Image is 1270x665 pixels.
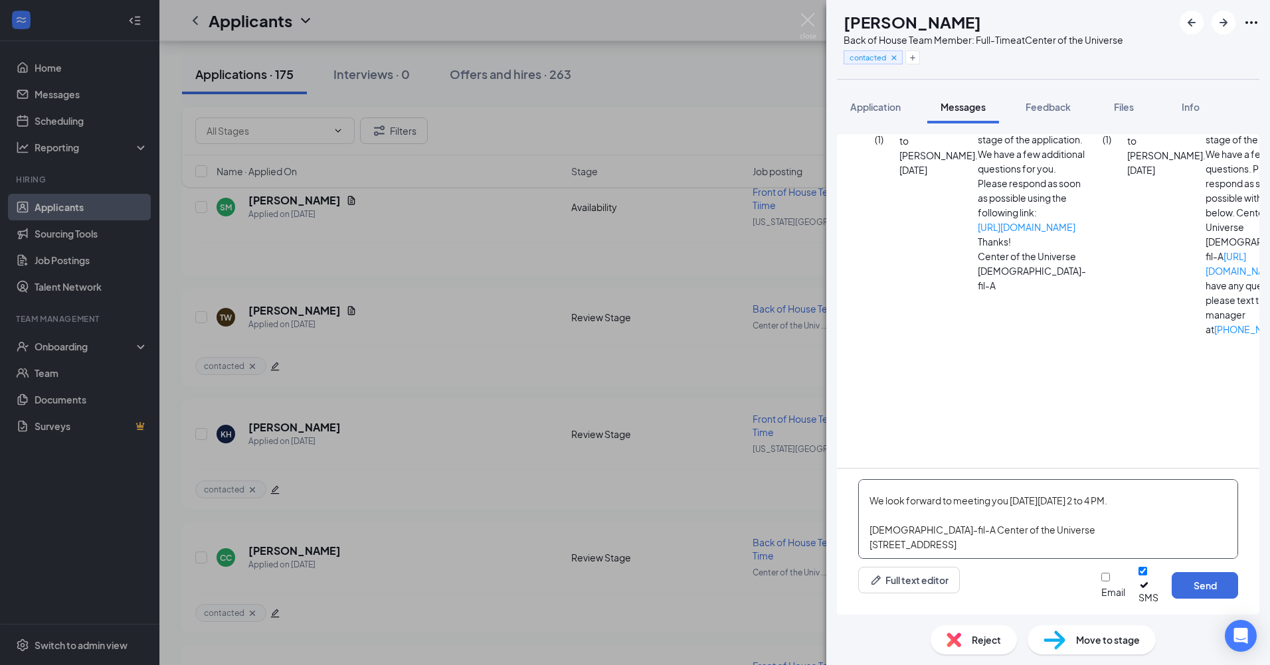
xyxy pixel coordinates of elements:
svg: Pen [869,573,883,587]
div: Email [1101,585,1125,599]
textarea: [PERSON_NAME]- Thank you so much for your interest in our open team member position at our Center... [858,479,1238,559]
p: We have a few additional questions for you. Please respond as soon as possible using the followin... [978,147,1086,220]
svg: Checkmark [1138,579,1150,591]
span: Reject [972,632,1001,647]
svg: Plus [909,54,917,62]
svg: ArrowLeftNew [1184,15,1200,31]
span: Info [1182,101,1200,113]
button: Send [1172,572,1238,599]
span: Files [1114,101,1134,113]
span: Messages [941,101,986,113]
p: Thanks! [978,234,1086,249]
p: Center of the Universe [DEMOGRAPHIC_DATA]-fil-A [978,249,1086,293]
button: Plus [905,50,920,64]
input: SMS [1138,567,1147,575]
span: Feedback [1026,101,1071,113]
button: Full text editorPen [858,567,960,593]
span: [DATE] [899,163,927,177]
span: [DATE] [1127,163,1155,177]
div: Back of House Team Member: Full-Time at Center of the Universe [844,33,1123,46]
div: Open Intercom Messenger [1225,620,1257,652]
div: SMS [1138,591,1158,604]
svg: Cross [889,53,899,62]
button: ArrowLeftNew [1180,11,1204,35]
h1: [PERSON_NAME] [844,11,981,33]
span: Application [850,101,901,113]
svg: ArrowRight [1216,15,1231,31]
span: Move to stage [1076,632,1140,647]
span: contacted [850,52,886,63]
input: Email [1101,573,1110,581]
svg: Ellipses [1243,15,1259,31]
a: [URL][DOMAIN_NAME] [978,221,1075,233]
button: ArrowRight [1212,11,1235,35]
